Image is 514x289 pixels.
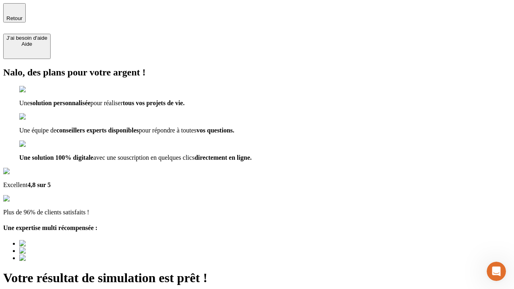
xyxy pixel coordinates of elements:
[19,100,30,106] span: Une
[3,195,43,202] img: reviews stars
[3,67,511,78] h2: Nalo, des plans pour votre argent !
[3,209,511,216] p: Plus de 96% de clients satisfaits !
[487,262,506,281] iframe: Intercom live chat
[19,140,54,148] img: checkmark
[196,127,234,134] span: vos questions.
[19,154,93,161] span: Une solution 100% digitale
[19,254,94,262] img: Best savings advice award
[3,224,511,232] h4: Une expertise multi récompensée :
[90,100,122,106] span: pour réaliser
[3,271,511,285] h1: Votre résultat de simulation est prêt !
[93,154,194,161] span: avec une souscription en quelques clics
[3,34,51,59] button: J’ai besoin d'aideAide
[19,113,54,120] img: checkmark
[3,3,26,22] button: Retour
[194,154,251,161] span: directement en ligne.
[6,41,47,47] div: Aide
[19,240,94,247] img: Best savings advice award
[19,127,56,134] span: Une équipe de
[30,100,91,106] span: solution personnalisée
[3,181,27,188] span: Excellent
[19,247,94,254] img: Best savings advice award
[3,168,50,175] img: Google Review
[19,86,54,93] img: checkmark
[123,100,185,106] span: tous vos projets de vie.
[27,181,51,188] span: 4,8 sur 5
[56,127,139,134] span: conseillers experts disponibles
[6,15,22,21] span: Retour
[6,35,47,41] div: J’ai besoin d'aide
[139,127,197,134] span: pour répondre à toutes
